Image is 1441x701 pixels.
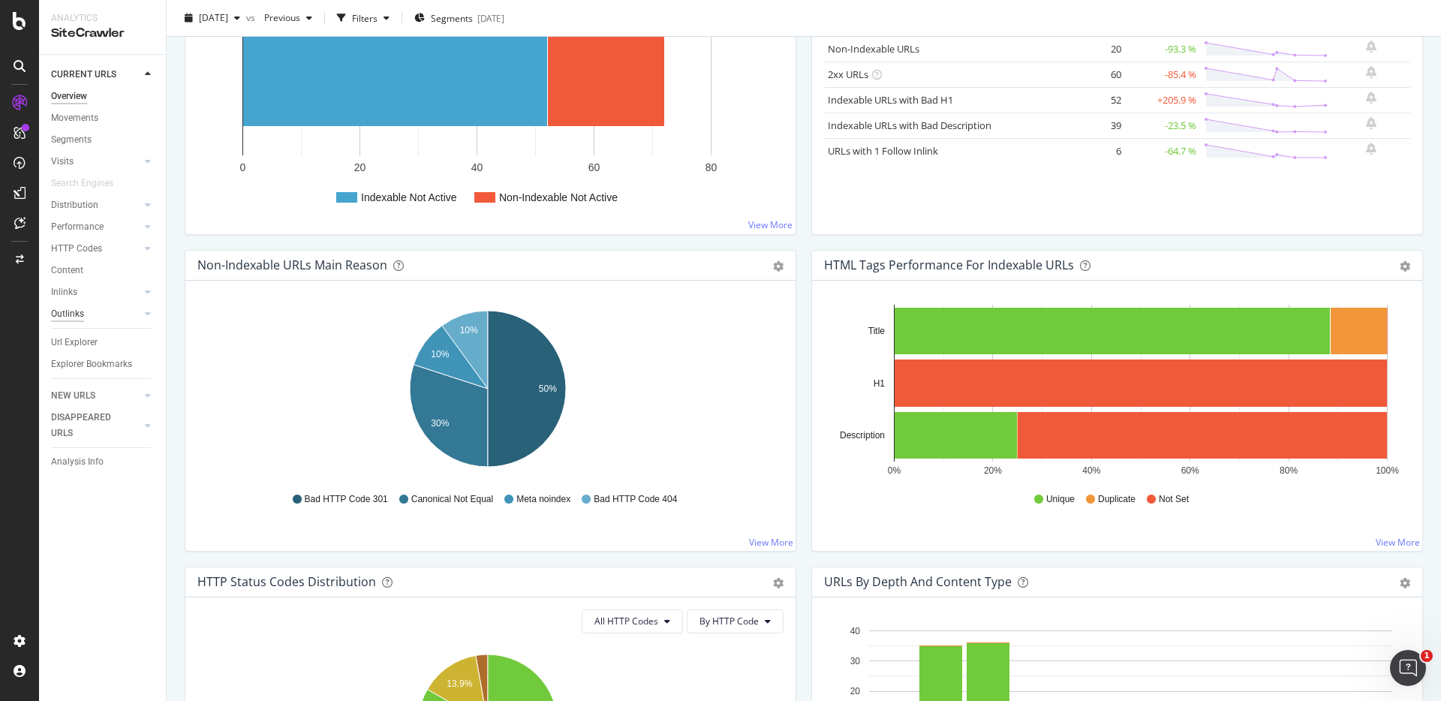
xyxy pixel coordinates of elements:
div: Outlinks [51,306,84,322]
span: Segments [431,11,473,24]
div: SiteCrawler [51,25,154,42]
text: 80% [1280,465,1298,476]
div: Performance [51,219,104,235]
span: 2025 Sep. 17th [199,11,228,24]
text: 20 [850,686,861,696]
div: HTML Tags Performance for Indexable URLs [824,257,1074,272]
td: 20 [1065,36,1125,62]
button: Filters [331,6,396,30]
div: gear [773,578,784,588]
a: NEW URLS [51,388,140,404]
a: Inlinks [51,284,140,300]
div: Movements [51,110,98,126]
a: HTTP Codes [51,241,140,257]
text: 30 [850,656,861,666]
div: HTTP Status Codes Distribution [197,574,376,589]
div: [DATE] [477,11,504,24]
svg: A chart. [197,305,778,479]
text: 80 [705,161,717,173]
a: Explorer Bookmarks [51,357,155,372]
div: gear [1400,261,1410,272]
div: Non-Indexable URLs Main Reason [197,257,387,272]
a: Movements [51,110,155,126]
span: Previous [258,11,300,24]
a: 2xx URLs [828,68,868,81]
div: Overview [51,89,87,104]
text: 30% [431,418,449,429]
a: Analysis Info [51,454,155,470]
text: 60% [1181,465,1199,476]
a: View More [749,536,793,549]
button: Segments[DATE] [408,6,510,30]
span: Meta noindex [516,493,570,506]
div: Analysis Info [51,454,104,470]
div: bell-plus [1366,117,1376,129]
a: Url Explorer [51,335,155,350]
iframe: Intercom live chat [1390,650,1426,686]
text: H1 [874,378,886,389]
a: CURRENT URLS [51,67,140,83]
td: +205.9 % [1125,87,1200,113]
svg: A chart. [824,305,1405,479]
div: Distribution [51,197,98,213]
span: Bad HTTP Code 301 [305,493,388,506]
text: 10% [460,325,478,335]
button: Previous [258,6,318,30]
a: URLs with 1 Follow Inlink [828,144,938,158]
text: 0% [888,465,901,476]
div: Content [51,263,83,278]
a: Non-Indexable URLs [828,42,919,56]
text: Description [840,430,885,441]
td: -93.3 % [1125,36,1200,62]
text: Non-Indexable Not Active [499,191,618,203]
td: 60 [1065,62,1125,87]
text: 100% [1376,465,1399,476]
span: Bad HTTP Code 404 [594,493,677,506]
text: 50% [539,384,557,394]
button: All HTTP Codes [582,609,683,633]
div: gear [1400,578,1410,588]
text: 20% [984,465,1002,476]
div: bell-plus [1366,66,1376,78]
div: URLs by Depth and Content Type [824,574,1012,589]
a: View More [1376,536,1420,549]
div: Visits [51,154,74,170]
text: 40 [850,626,861,636]
a: Performance [51,219,140,235]
div: NEW URLS [51,388,95,404]
td: 6 [1065,138,1125,164]
a: DISAPPEARED URLS [51,410,140,441]
td: -85.4 % [1125,62,1200,87]
td: 39 [1065,113,1125,138]
text: Indexable Not Active [361,191,457,203]
a: Visits [51,154,140,170]
a: View More [748,218,793,231]
td: 52 [1065,87,1125,113]
text: 0 [240,161,246,173]
button: By HTTP Code [687,609,784,633]
text: 10% [431,349,449,360]
span: All HTTP Codes [594,615,658,627]
text: 60 [588,161,600,173]
a: Content [51,263,155,278]
div: Analytics [51,12,154,25]
span: Canonical Not Equal [411,493,493,506]
div: bell-plus [1366,143,1376,155]
text: 20 [354,161,366,173]
div: Segments [51,132,92,148]
div: DISAPPEARED URLS [51,410,127,441]
text: Title [868,326,886,336]
span: Duplicate [1098,493,1136,506]
span: 1 [1421,650,1433,662]
text: 13.9% [447,678,472,689]
a: Overview [51,89,155,104]
div: Url Explorer [51,335,98,350]
a: Indexable URLs with Bad Description [828,119,991,132]
a: Segments [51,132,155,148]
span: By HTTP Code [699,615,759,627]
a: Distribution [51,197,140,213]
div: bell-plus [1366,41,1376,53]
div: Filters [352,11,378,24]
